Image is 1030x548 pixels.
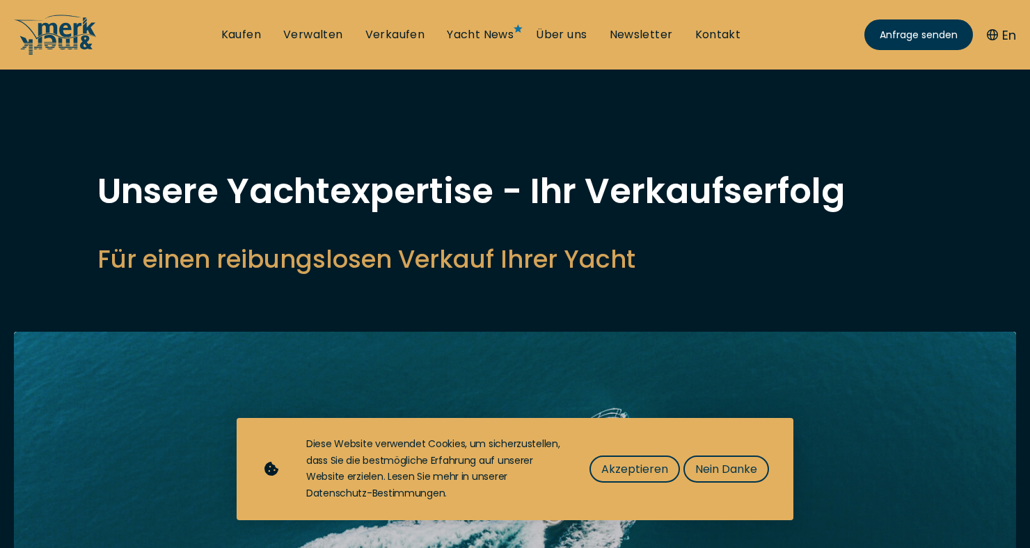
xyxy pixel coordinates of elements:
[695,460,757,478] span: Nein Danke
[97,174,933,209] h1: Unsere Yachtexpertise - Ihr Verkaufserfolg
[589,456,680,483] button: Akzeptieren
[695,27,741,42] a: Kontakt
[447,27,514,42] a: Yacht News
[306,486,445,500] a: Datenschutz-Bestimmungen
[610,27,673,42] a: Newsletter
[683,456,769,483] button: Nein Danke
[601,460,668,478] span: Akzeptieren
[306,436,562,502] div: Diese Website verwendet Cookies, um sicherzustellen, dass Sie die bestmögliche Erfahrung auf unse...
[97,242,933,276] h2: Für einen reibungslosen Verkauf Ihrer Yacht
[880,28,958,42] span: Anfrage senden
[365,27,425,42] a: Verkaufen
[864,19,973,50] a: Anfrage senden
[283,27,343,42] a: Verwalten
[987,26,1016,45] button: En
[221,27,261,42] a: Kaufen
[536,27,587,42] a: Über uns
